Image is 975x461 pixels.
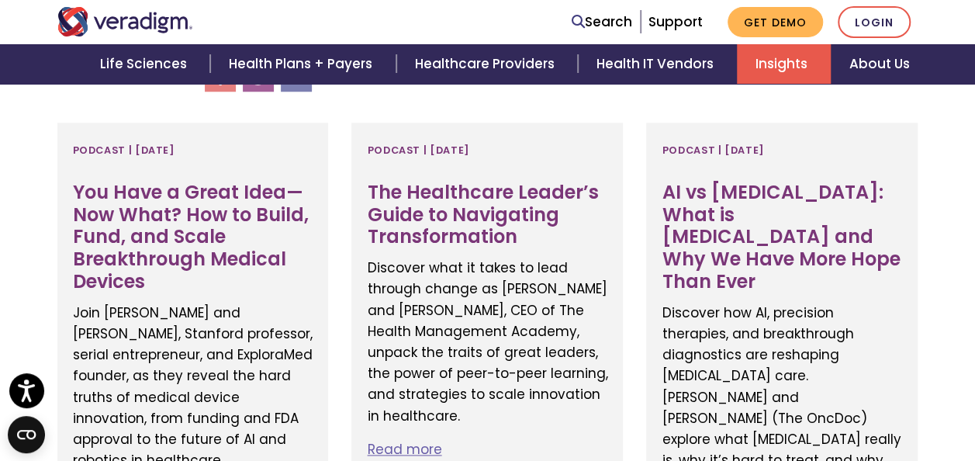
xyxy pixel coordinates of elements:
h3: The Healthcare Leader’s Guide to Navigating Transformation [367,182,607,248]
a: Health Plans + Payers [210,44,396,84]
a: Life Sciences [81,44,210,84]
a: Login [838,6,911,38]
button: Open CMP widget [8,416,45,453]
span: Podcast | [DATE] [662,138,764,163]
p: Discover what it takes to lead through change as [PERSON_NAME] and [PERSON_NAME], CEO of The Heal... [367,258,607,427]
h3: You Have a Great Idea—Now What? How to Build, Fund, and Scale Breakthrough Medical Devices [73,182,313,293]
iframe: Drift Chat Widget [677,349,956,442]
h3: AI vs [MEDICAL_DATA]: What is [MEDICAL_DATA] and Why We Have More Hope Than Ever [662,182,902,293]
span: Podcast | [DATE] [73,138,175,163]
a: Search [572,12,632,33]
a: Healthcare Providers [396,44,578,84]
a: Insights [737,44,831,84]
span: Podcast | [DATE] [367,138,469,163]
a: Get Demo [728,7,823,37]
a: About Us [831,44,928,84]
img: Veradigm logo [57,7,193,36]
a: Health IT Vendors [578,44,737,84]
a: Support [648,12,703,31]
